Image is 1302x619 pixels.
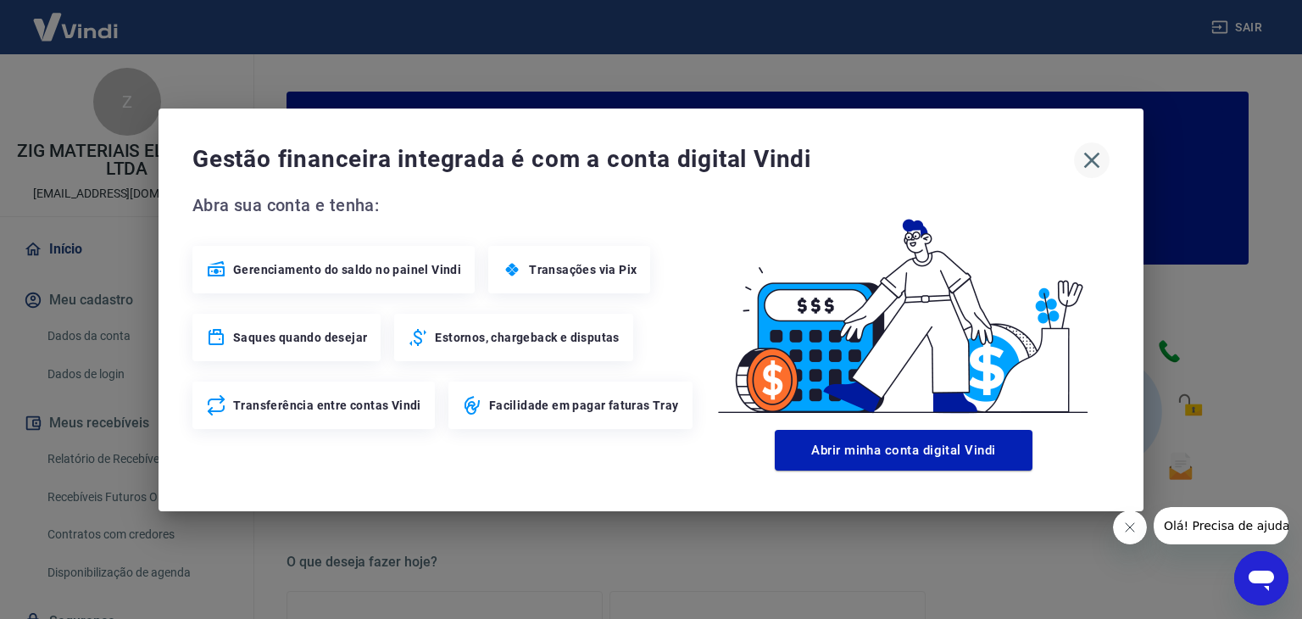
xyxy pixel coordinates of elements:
span: Transferência entre contas Vindi [233,397,421,414]
span: Facilidade em pagar faturas Tray [489,397,679,414]
iframe: Mensagem da empresa [1154,507,1288,544]
span: Olá! Precisa de ajuda? [10,12,142,25]
span: Saques quando desejar [233,329,367,346]
span: Gerenciamento do saldo no painel Vindi [233,261,461,278]
img: Good Billing [698,192,1110,423]
iframe: Botão para abrir a janela de mensagens [1234,551,1288,605]
span: Abra sua conta e tenha: [192,192,698,219]
iframe: Fechar mensagem [1113,510,1147,544]
button: Abrir minha conta digital Vindi [775,430,1032,471]
span: Gestão financeira integrada é com a conta digital Vindi [192,142,1074,176]
span: Transações via Pix [529,261,637,278]
span: Estornos, chargeback e disputas [435,329,619,346]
